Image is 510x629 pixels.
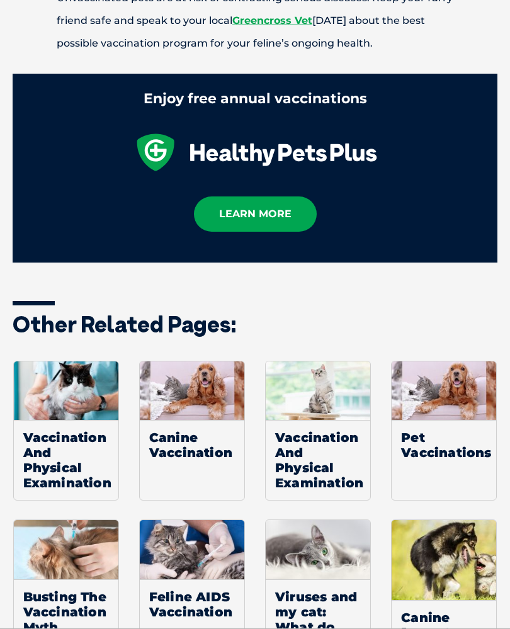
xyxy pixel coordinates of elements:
span: Vaccination And Physical Examination [14,420,118,500]
a: Vaccination And Physical Examination [13,361,119,501]
a: learn more [194,196,317,232]
a: Pet Vaccinations [391,361,497,501]
div: Enjoy free annual vaccinations [144,89,367,108]
img: Kitten Vaccinations [140,520,244,579]
h3: Other related pages: [13,313,497,336]
a: Vaccination And Physical Examination [265,361,371,501]
a: Greencross Vet [232,14,312,26]
span: Canine Vaccination [140,420,244,470]
img: healthy-pets-plus.svg [133,133,377,171]
span: Vaccination And Physical Examination [266,420,370,500]
span: Feline AIDS Vaccination [140,579,244,629]
img: Cat dental check [266,520,370,579]
a: Canine Vaccination [139,361,245,501]
span: Pet Vaccinations [392,420,496,470]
